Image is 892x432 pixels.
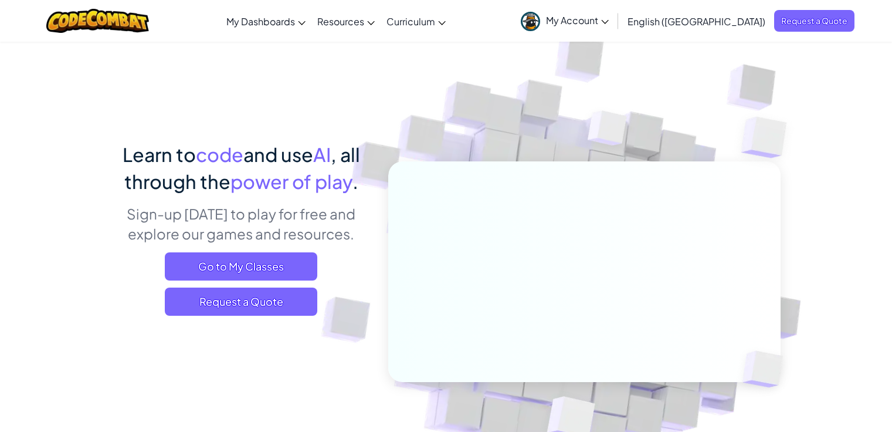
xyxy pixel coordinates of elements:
[317,15,364,28] span: Resources
[723,326,810,412] img: Overlap cubes
[221,5,311,37] a: My Dashboards
[226,15,295,28] span: My Dashboards
[622,5,771,37] a: English ([GEOGRAPHIC_DATA])
[46,9,149,33] img: CodeCombat logo
[165,252,317,281] a: Go to My Classes
[123,143,196,166] span: Learn to
[313,143,331,166] span: AI
[230,170,352,193] span: power of play
[311,5,381,37] a: Resources
[165,288,317,316] a: Request a Quote
[352,170,358,193] span: .
[112,204,371,244] p: Sign-up [DATE] to play for free and explore our games and resources.
[565,87,650,175] img: Overlap cubes
[546,14,609,26] span: My Account
[718,88,819,187] img: Overlap cubes
[515,2,615,39] a: My Account
[243,143,313,166] span: and use
[774,10,854,32] a: Request a Quote
[381,5,452,37] a: Curriculum
[628,15,765,28] span: English ([GEOGRAPHIC_DATA])
[386,15,435,28] span: Curriculum
[196,143,243,166] span: code
[521,12,540,31] img: avatar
